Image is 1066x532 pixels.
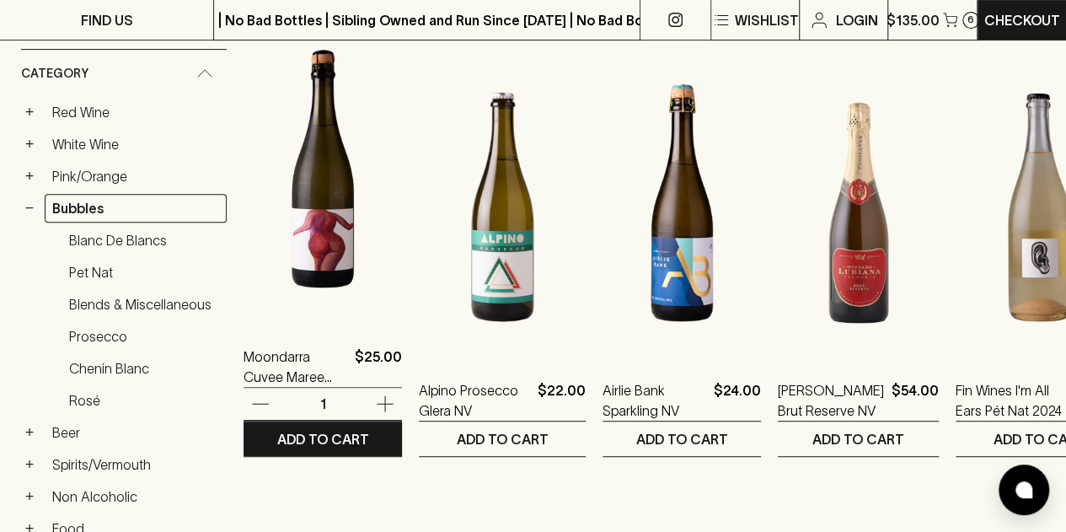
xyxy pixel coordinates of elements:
p: $135.00 [887,10,940,30]
button: ADD TO CART [244,422,402,456]
p: ADD TO CART [636,429,728,449]
img: Airlie Bank Sparkling NV [603,60,761,355]
p: ADD TO CART [812,429,904,449]
p: Checkout [984,10,1060,30]
a: White Wine [45,130,227,159]
button: + [21,488,38,505]
p: $25.00 [355,347,402,387]
img: Alpino Prosecco Glera NV [419,60,586,355]
button: ADD TO CART [778,422,939,456]
a: Chenin Blanc [62,354,227,383]
a: Beer [45,418,227,447]
img: bubble-icon [1015,481,1032,498]
a: Alpino Prosecco Glera NV [419,380,531,421]
button: − [21,200,38,217]
button: + [21,456,38,473]
button: + [21,168,38,185]
a: Prosecco [62,322,227,351]
a: Bubbles [45,194,227,223]
button: ADD TO CART [419,422,586,456]
a: Pet Nat [62,258,227,287]
p: Login [836,10,878,30]
button: + [21,104,38,121]
p: ADD TO CART [457,429,549,449]
p: FIND US [81,10,133,30]
a: Blanc de Blancs [62,226,227,255]
button: ADD TO CART [603,422,761,456]
p: $22.00 [538,380,586,421]
p: 6 [967,15,974,24]
a: Moondarra Cuvee Maree Blancs de Blanc Sparkling NV [244,347,348,387]
a: Airlie Bank Sparkling NV [603,380,707,421]
a: Rosé [62,386,227,415]
p: $24.00 [714,380,761,421]
a: Red Wine [45,98,227,126]
p: Wishlist [735,10,799,30]
div: Category [21,50,227,98]
p: ADD TO CART [277,429,369,449]
a: Pink/Orange [45,162,227,191]
a: Blends & Miscellaneous [62,290,227,319]
a: Spirits/Vermouth [45,450,227,479]
p: $54.00 [892,380,939,421]
button: + [21,136,38,153]
p: 1 [303,395,343,413]
img: Moondarra Cuvee Maree Blancs de Blanc Sparkling NV [244,26,402,321]
a: Non Alcoholic [45,482,227,511]
a: [PERSON_NAME] Brut Reserve NV [778,380,885,421]
img: Stefano Lubiana Brut Reserve NV [778,60,939,355]
span: Category [21,63,88,84]
button: + [21,424,38,441]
